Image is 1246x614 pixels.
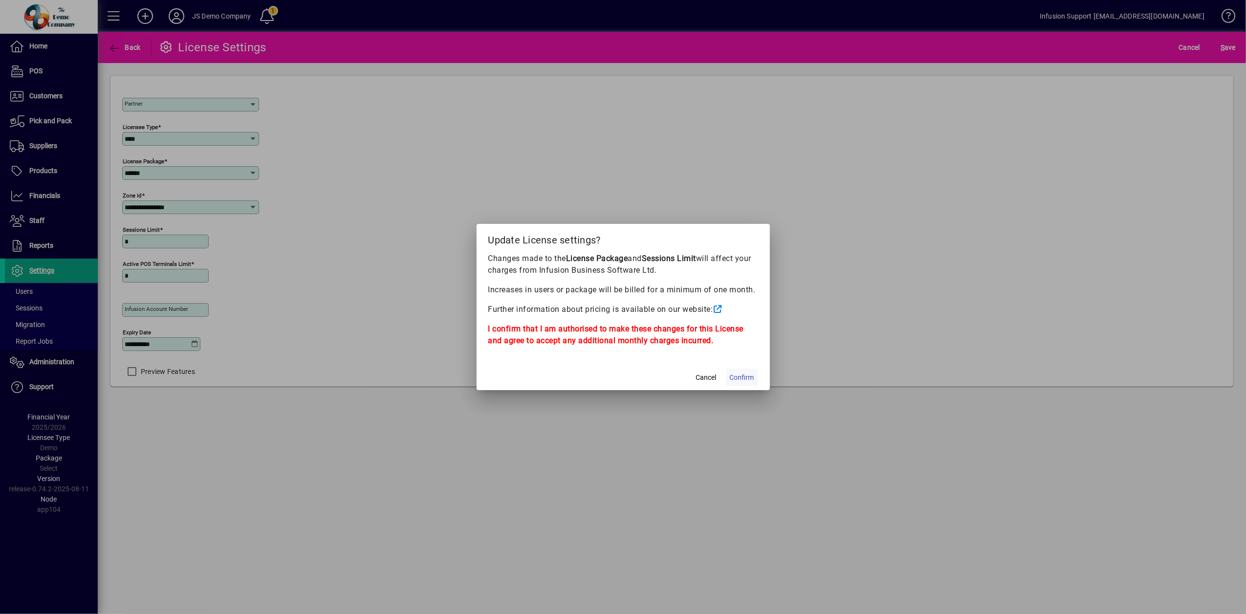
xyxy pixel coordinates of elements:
[726,369,758,386] button: Confirm
[696,373,717,383] span: Cancel
[642,254,696,263] b: Sessions Limit
[477,224,770,252] h2: Update License settings?
[488,284,758,296] p: Increases in users or package will be billed for a minimum of one month.
[488,324,744,345] b: I confirm that I am authorised to make these changes for this License and agree to accept any add...
[566,254,628,263] b: License Package
[730,373,754,383] span: Confirm
[488,304,758,315] p: Further information about pricing is available on our website:
[488,253,758,276] p: Changes made to the and will affect your charges from Infusion Business Software Ltd.
[691,369,722,386] button: Cancel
